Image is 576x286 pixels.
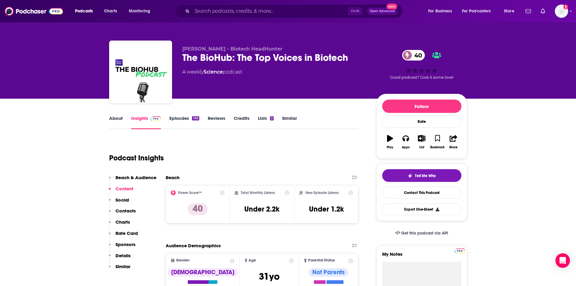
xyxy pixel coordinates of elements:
button: open menu [500,6,522,16]
span: Charts [104,7,117,15]
input: Search podcasts, credits, & more... [192,6,348,16]
span: Logged in as rachellerussopr [555,5,568,18]
div: Apps [402,146,410,149]
span: Monitoring [129,7,150,15]
h3: Under 1.2k [309,205,344,214]
h2: New Episode Listens [305,191,339,195]
button: Apps [398,131,414,153]
div: 2 [270,116,274,120]
img: The BioHub: The Top Voices in Biotech [110,42,171,102]
p: Similar [116,264,130,269]
p: Content [116,186,133,192]
button: Show profile menu [555,5,568,18]
button: Open AdvancedNew [367,8,398,15]
button: Export One-Sheet [382,203,461,215]
img: Podchaser - Follow, Share and Rate Podcasts [5,5,63,17]
a: Lists2 [258,115,274,129]
div: 40Good podcast? Give it some love! [376,46,467,84]
span: For Podcasters [462,7,491,15]
div: [DEMOGRAPHIC_DATA] [168,268,238,277]
a: Episodes145 [169,115,199,129]
p: Details [116,253,131,258]
h3: Under 2.2k [244,205,279,214]
a: Similar [282,115,297,129]
a: InsightsPodchaser Pro [131,115,161,129]
img: User Profile [555,5,568,18]
div: Share [449,146,457,149]
a: About [109,115,123,129]
div: List [419,146,424,149]
span: Good podcast? Give it some love! [390,75,454,80]
button: Follow [382,100,461,113]
button: open menu [71,6,101,16]
button: Rate Card [109,230,138,242]
button: Social [109,197,129,208]
svg: Add a profile image [563,5,568,9]
span: [PERSON_NAME] - Biotech HeadHunter [182,46,282,52]
span: Age [249,258,256,262]
span: Podcasts [75,7,93,15]
button: Content [109,186,133,197]
p: 40 [188,203,208,215]
a: Credits [234,115,249,129]
span: 40 [408,50,425,61]
a: Get this podcast via API [390,226,453,241]
button: Details [109,253,131,264]
div: 145 [192,116,199,120]
span: More [504,7,514,15]
p: Rate Card [116,230,138,236]
h2: Power Score™ [178,191,202,195]
div: Play [387,146,393,149]
div: Search podcasts, credits, & more... [181,4,408,18]
div: A weekly podcast [182,68,242,76]
h2: Reach [166,175,180,180]
span: For Business [428,7,452,15]
p: Sponsors [116,242,135,247]
button: tell me why sparkleTell Me Why [382,169,461,182]
button: Charts [109,219,130,230]
img: Podchaser Pro [151,116,161,121]
button: Share [445,131,461,153]
div: Bookmark [430,146,444,149]
img: Podchaser Pro [454,248,465,253]
label: My Notes [382,251,461,262]
a: Science [203,69,223,75]
span: Parental Status [308,258,335,262]
button: Sponsors [109,242,135,253]
button: Contacts [109,208,136,219]
p: Reach & Audience [116,175,156,180]
span: Open Advanced [370,10,395,13]
span: New [386,4,397,9]
a: 40 [402,50,425,61]
button: List [414,131,429,153]
span: 31 yo [259,271,280,282]
span: Get this podcast via API [401,231,448,236]
a: Show notifications dropdown [538,6,548,16]
a: Reviews [208,115,225,129]
button: open menu [458,6,500,16]
a: Charts [100,6,121,16]
button: open menu [125,6,158,16]
h2: Audience Demographics [166,243,221,248]
div: Not Parents [309,268,348,277]
button: Play [382,131,398,153]
span: Ctrl K [348,7,362,15]
a: Contact This Podcast [382,187,461,199]
button: Similar [109,264,130,275]
p: Charts [116,219,130,225]
div: Open Intercom Messenger [555,253,570,268]
a: Pro website [454,248,465,253]
p: Contacts [116,208,136,214]
button: Bookmark [430,131,445,153]
span: Tell Me Why [415,173,436,178]
button: Reach & Audience [109,175,156,186]
img: tell me why sparkle [408,173,412,178]
h2: Total Monthly Listens [241,191,275,195]
h1: Podcast Insights [109,153,164,163]
span: Gender [176,258,190,262]
a: Show notifications dropdown [523,6,533,16]
p: Social [116,197,129,203]
div: Rate [382,115,461,128]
